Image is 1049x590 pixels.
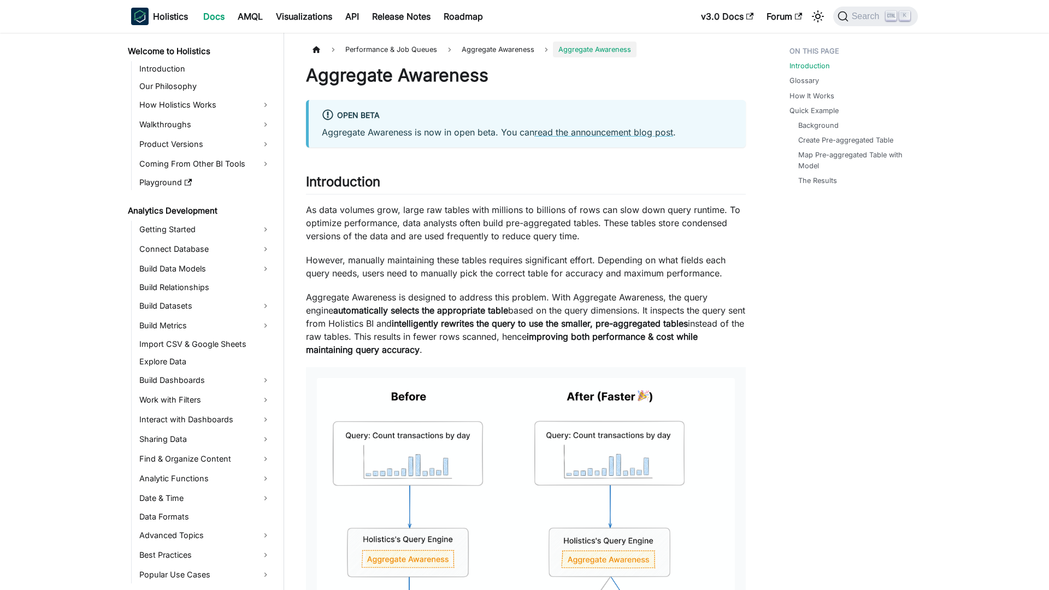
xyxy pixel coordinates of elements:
a: Best Practices [136,546,274,564]
a: Forum [760,8,809,25]
span: Aggregate Awareness [553,42,637,57]
a: Welcome to Holistics [125,44,274,59]
a: Roadmap [437,8,490,25]
span: Search [848,11,886,21]
a: HolisticsHolistics [131,8,188,25]
a: v3.0 Docs [694,8,760,25]
a: Playground [136,175,274,190]
span: Aggregate Awareness [456,42,540,57]
a: Popular Use Cases [136,566,274,583]
a: Import CSV & Google Sheets [136,337,274,352]
strong: intelligently rewrites the query to use the smaller, pre-aggregated tables [392,318,688,329]
h2: Introduction [306,174,746,194]
a: Docs [197,8,231,25]
a: Data Formats [136,509,274,524]
a: Advanced Topics [136,527,274,544]
a: Visualizations [269,8,339,25]
a: Build Dashboards [136,371,274,389]
nav: Docs sidebar [120,33,284,590]
p: Aggregate Awareness is designed to address this problem. With Aggregate Awareness, the query engi... [306,291,746,356]
a: Work with Filters [136,391,274,409]
p: As data volumes grow, large raw tables with millions to billions of rows can slow down query runt... [306,203,746,243]
a: Glossary [789,75,819,86]
a: Introduction [789,61,830,71]
a: Explore Data [136,354,274,369]
strong: automatically selects the appropriate table [333,305,508,316]
a: Home page [306,42,327,57]
a: Interact with Dashboards [136,411,274,428]
img: Holistics [131,8,149,25]
a: Date & Time [136,489,274,507]
button: Search (Ctrl+K) [833,7,918,26]
kbd: K [899,11,910,21]
a: Quick Example [789,105,839,116]
a: Introduction [136,61,274,76]
a: read the announcement blog post [534,127,673,138]
a: How Holistics Works [136,96,274,114]
a: Map Pre-aggregated Table with Model [798,150,907,170]
a: Build Metrics [136,317,274,334]
nav: Breadcrumbs [306,42,746,57]
a: AMQL [231,8,269,25]
p: However, manually maintaining these tables requires significant effort. Depending on what fields ... [306,253,746,280]
span: Performance & Job Queues [340,42,443,57]
a: Background [798,120,839,131]
a: Connect Database [136,240,274,258]
a: Getting Started [136,221,274,238]
a: Build Datasets [136,297,274,315]
a: Find & Organize Content [136,450,274,468]
h1: Aggregate Awareness [306,64,746,86]
a: Build Relationships [136,280,274,295]
a: Walkthroughs [136,116,274,133]
a: Sharing Data [136,430,274,448]
a: API [339,8,366,25]
p: Aggregate Awareness is now in open beta. You can . [322,126,733,139]
a: Coming From Other BI Tools [136,155,274,173]
a: How It Works [789,91,834,101]
a: Analytic Functions [136,470,274,487]
a: The Results [798,175,837,186]
div: Open Beta [322,109,733,123]
a: Create Pre-aggregated Table [798,135,893,145]
a: Our Philosophy [136,79,274,94]
a: Release Notes [366,8,437,25]
b: Holistics [153,10,188,23]
a: Build Data Models [136,260,274,278]
a: Analytics Development [125,203,274,219]
button: Switch between dark and light mode (currently light mode) [809,8,827,25]
a: Product Versions [136,135,274,153]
